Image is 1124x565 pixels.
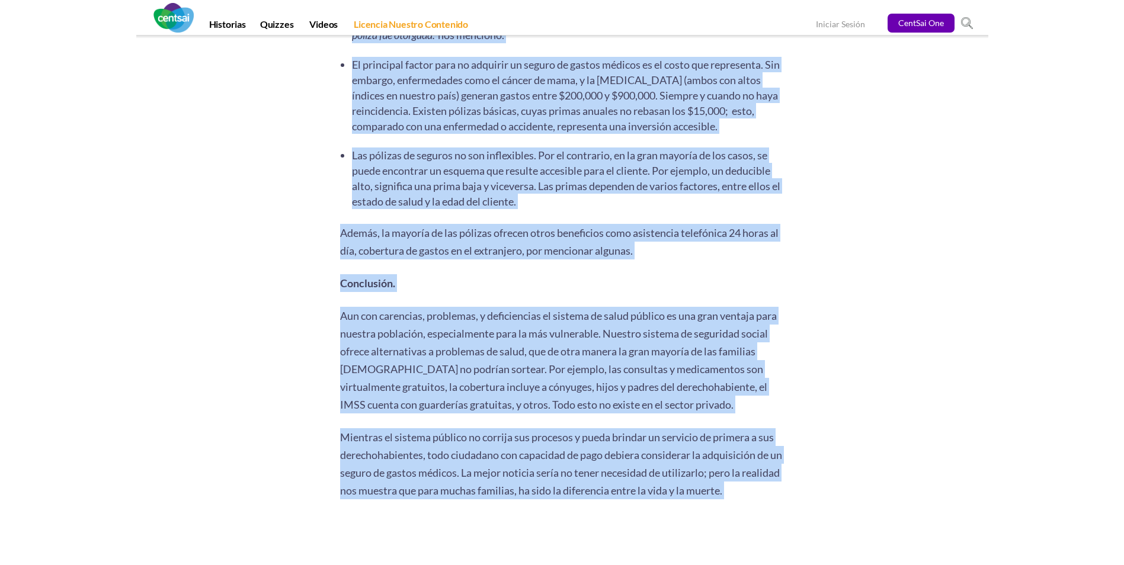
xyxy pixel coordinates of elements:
a: Quizzes [253,18,301,35]
a: Iniciar Sesión [816,19,865,31]
a: Licencia Nuestro Contenido [347,18,475,35]
span: Las pólizas de seguros no son inflexibles. Por el contrario, en la gran mayoría de los casos, se ... [352,149,780,208]
span: Mientras el sistema público no corrija sus procesos y pueda brindar un servicio de primera a sus ... [340,431,782,497]
a: Videos [302,18,345,35]
b: Conclusión. [340,277,395,290]
img: CentSai [153,3,194,33]
a: Historias [202,18,253,35]
span: Aun con carencias, problemas, y deficiencias el sistema de salud público es una gran ventaja para... [340,309,777,411]
span: El principal factor para no adquirir un seguro de gastos médicos es el costo que representa. Sin ... [352,58,780,133]
a: CentSai One [888,14,955,33]
span: Además, la mayoría de las pólizas ofrecen otros beneficios como asistencia telefónica 24 horas al... [340,226,779,257]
